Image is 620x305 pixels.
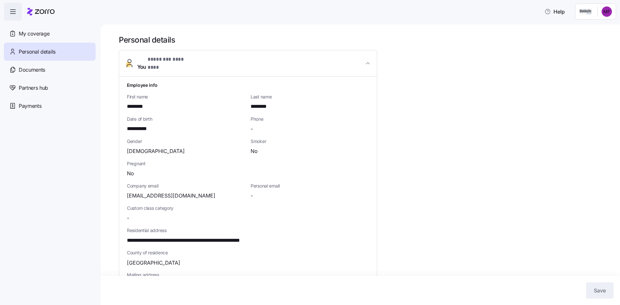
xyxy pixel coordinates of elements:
[251,192,253,200] span: -
[119,35,611,45] h1: Personal details
[579,8,592,15] img: Employer logo
[544,8,565,15] span: Help
[127,147,185,155] span: [DEMOGRAPHIC_DATA]
[137,56,194,71] span: You
[127,138,245,145] span: Gender
[127,214,129,222] span: -
[19,84,48,92] span: Partners hub
[127,259,180,267] span: [GEOGRAPHIC_DATA]
[4,61,96,79] a: Documents
[127,183,245,189] span: Company email
[251,125,253,133] span: -
[251,116,369,122] span: Phone
[127,272,369,278] span: Mailing address
[4,97,96,115] a: Payments
[127,192,215,200] span: [EMAIL_ADDRESS][DOMAIN_NAME]
[4,43,96,61] a: Personal details
[602,6,612,17] img: ab950ebd7c731523cc3f55f7534ab0d0
[4,79,96,97] a: Partners hub
[127,205,245,211] span: Custom class category
[127,160,369,167] span: Pregnant
[586,282,614,299] button: Save
[251,138,369,145] span: Smoker
[19,66,45,74] span: Documents
[127,82,369,88] h1: Employee info
[251,183,369,189] span: Personal email
[19,48,56,56] span: Personal details
[127,249,369,256] span: County of residence
[251,147,258,155] span: No
[19,102,41,110] span: Payments
[251,94,369,100] span: Last name
[127,116,245,122] span: Date of birth
[594,287,606,294] span: Save
[127,169,134,178] span: No
[127,94,245,100] span: First name
[19,30,49,38] span: My coverage
[539,5,570,18] button: Help
[127,227,369,234] span: Residential address
[4,25,96,43] a: My coverage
